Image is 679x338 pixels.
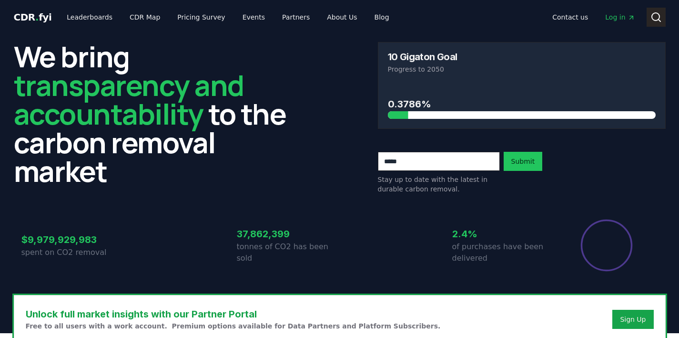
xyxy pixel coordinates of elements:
[319,9,365,26] a: About Us
[367,9,397,26] a: Blog
[21,247,124,258] p: spent on CO2 removal
[14,65,244,133] span: transparency and accountability
[605,12,635,22] span: Log in
[452,227,555,241] h3: 2.4%
[388,97,656,111] h3: 0.3786%
[235,9,273,26] a: Events
[237,227,340,241] h3: 37,862,399
[14,11,52,23] span: CDR fyi
[388,64,656,74] p: Progress to 2050
[35,11,39,23] span: .
[598,9,642,26] a: Log in
[26,307,441,321] h3: Unlock full market insights with our Partner Portal
[545,9,596,26] a: Contact us
[21,232,124,247] h3: $9,979,929,983
[612,310,653,329] button: Sign Up
[59,9,396,26] nav: Main
[170,9,233,26] a: Pricing Survey
[26,321,441,331] p: Free to all users with a work account. Premium options available for Data Partners and Platform S...
[452,241,555,264] p: of purchases have been delivered
[274,9,317,26] a: Partners
[237,241,340,264] p: tonnes of CO2 has been sold
[388,52,457,62] h3: 10 Gigaton Goal
[620,315,646,324] a: Sign Up
[122,9,168,26] a: CDR Map
[14,11,52,24] a: CDR.fyi
[580,219,633,272] div: Percentage of sales delivered
[504,152,543,171] button: Submit
[59,9,120,26] a: Leaderboards
[545,9,642,26] nav: Main
[378,175,500,194] p: Stay up to date with the latest in durable carbon removal.
[14,42,302,185] h2: We bring to the carbon removal market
